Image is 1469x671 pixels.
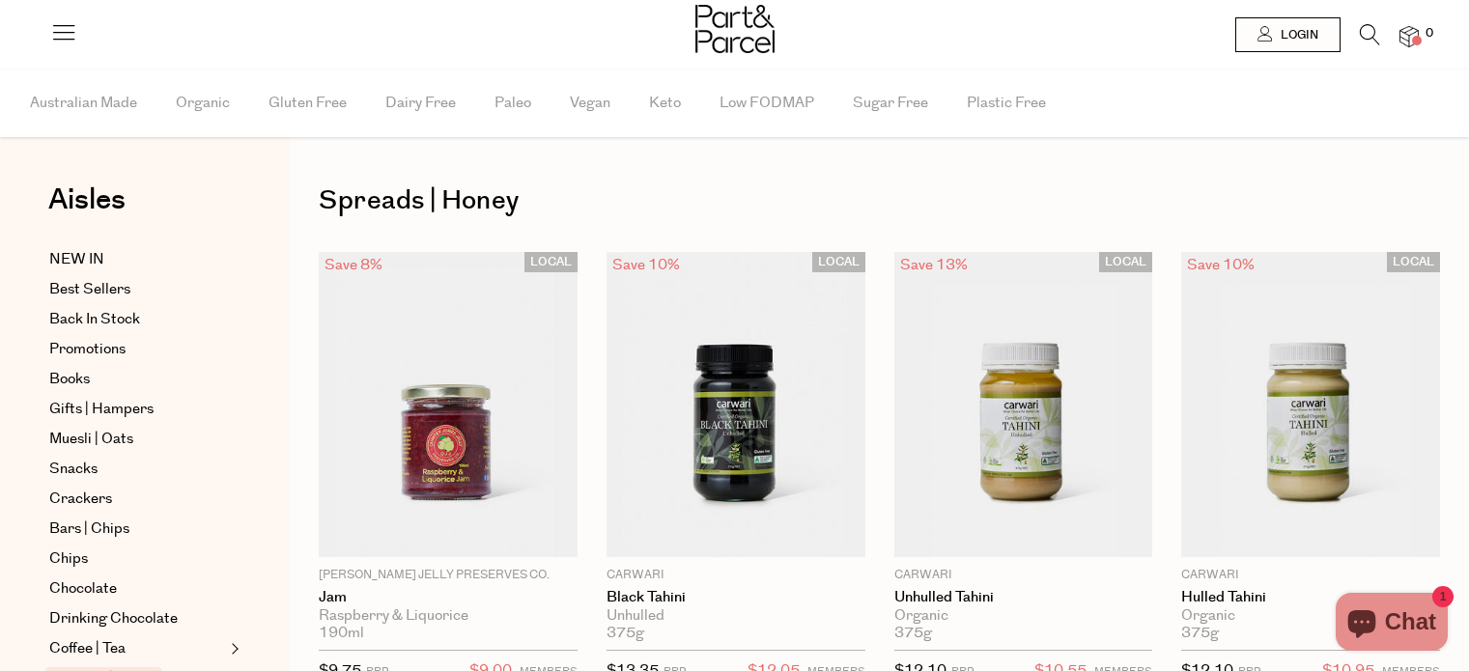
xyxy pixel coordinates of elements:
[49,248,104,271] span: NEW IN
[319,252,388,278] div: Save 8%
[49,278,225,301] a: Best Sellers
[319,589,578,606] a: Jam
[49,368,225,391] a: Books
[226,637,240,660] button: Expand/Collapse Coffee | Tea
[49,547,88,571] span: Chips
[524,252,578,272] span: LOCAL
[49,637,225,660] a: Coffee | Tea
[1421,25,1438,42] span: 0
[494,70,531,137] span: Paleo
[319,567,578,584] p: [PERSON_NAME] Jelly Preserves Co.
[607,567,865,584] p: Carwari
[49,517,225,541] a: Bars | Chips
[49,488,112,511] span: Crackers
[49,607,225,630] a: Drinking Chocolate
[30,70,137,137] span: Australian Made
[894,252,974,278] div: Save 13%
[894,625,932,642] span: 375g
[49,248,225,271] a: NEW IN
[49,338,126,361] span: Promotions
[49,428,133,451] span: Muesli | Oats
[385,70,456,137] span: Dairy Free
[853,70,928,137] span: Sugar Free
[1181,252,1440,557] img: Hulled Tahini
[49,308,225,331] a: Back In Stock
[1387,252,1440,272] span: LOCAL
[695,5,775,53] img: Part&Parcel
[1181,625,1219,642] span: 375g
[607,625,644,642] span: 375g
[1330,593,1454,656] inbox-online-store-chat: Shopify online store chat
[49,547,225,571] a: Chips
[49,308,140,331] span: Back In Stock
[649,70,681,137] span: Keto
[268,70,347,137] span: Gluten Free
[1181,607,1440,625] div: Organic
[1235,17,1341,52] a: Login
[319,252,578,557] img: Jam
[49,398,154,421] span: Gifts | Hampers
[1181,252,1260,278] div: Save 10%
[812,252,865,272] span: LOCAL
[570,70,610,137] span: Vegan
[607,252,686,278] div: Save 10%
[1276,27,1318,43] span: Login
[49,458,98,481] span: Snacks
[319,179,1440,223] h1: Spreads | Honey
[607,607,865,625] div: Unhulled
[894,607,1153,625] div: Organic
[49,458,225,481] a: Snacks
[48,185,126,234] a: Aisles
[607,252,865,557] img: Black Tahini
[319,607,578,625] div: Raspberry & Liquorice
[48,179,126,221] span: Aisles
[720,70,814,137] span: Low FODMAP
[894,589,1153,606] a: Unhulled Tahini
[894,567,1153,584] p: Carwari
[607,589,865,606] a: Black Tahini
[49,637,126,660] span: Coffee | Tea
[49,398,225,421] a: Gifts | Hampers
[49,488,225,511] a: Crackers
[1399,26,1419,46] a: 0
[1181,589,1440,606] a: Hulled Tahini
[1099,252,1152,272] span: LOCAL
[49,577,117,601] span: Chocolate
[49,428,225,451] a: Muesli | Oats
[49,607,178,630] span: Drinking Chocolate
[894,252,1153,557] img: Unhulled Tahini
[49,517,129,541] span: Bars | Chips
[49,278,130,301] span: Best Sellers
[967,70,1046,137] span: Plastic Free
[49,368,90,391] span: Books
[319,625,364,642] span: 190ml
[49,577,225,601] a: Chocolate
[49,338,225,361] a: Promotions
[1181,567,1440,584] p: Carwari
[176,70,230,137] span: Organic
